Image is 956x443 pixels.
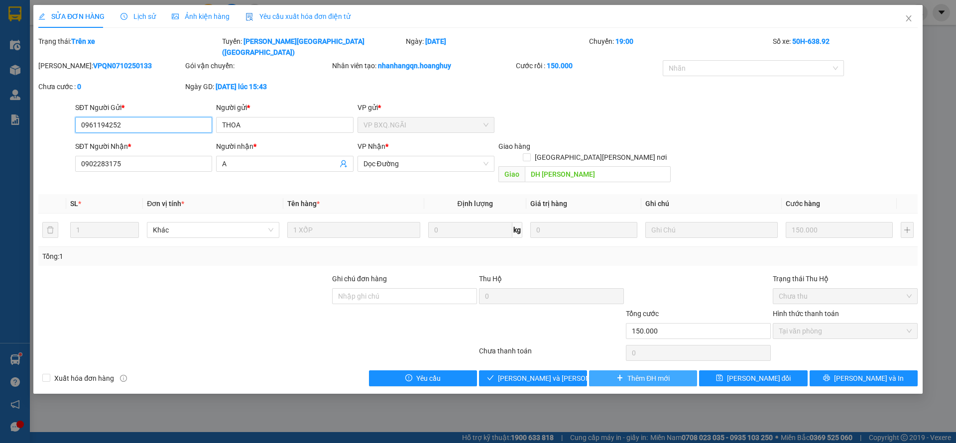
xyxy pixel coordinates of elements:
span: Khác [153,222,273,237]
span: Định lượng [458,200,493,208]
button: delete [42,222,58,238]
span: edit [38,13,45,20]
b: [PERSON_NAME][GEOGRAPHIC_DATA] ([GEOGRAPHIC_DATA]) [222,37,364,56]
span: close [905,14,913,22]
span: printer [823,374,830,382]
input: 0 [530,222,637,238]
span: Dọc Đường [363,156,488,171]
span: Giá trị hàng [530,200,567,208]
span: user-add [340,160,348,168]
b: [DATE] lúc 15:43 [216,83,267,91]
div: Ngày GD: [185,81,330,92]
div: Gói vận chuyển: [185,60,330,71]
span: exclamation-circle [405,374,412,382]
span: Yêu cầu xuất hóa đơn điện tử [245,12,351,20]
label: Hình thức thanh toán [773,310,839,318]
div: Nhân viên tạo: [332,60,514,71]
div: Tuyến: [221,36,405,58]
div: Số xe: [772,36,919,58]
b: nhanhangqn.hoanghuy [378,62,451,70]
div: VP gửi [358,102,494,113]
span: Chưa thu [779,289,912,304]
span: Xuất hóa đơn hàng [50,373,118,384]
div: SĐT Người Nhận [75,141,212,152]
div: SĐT Người Gửi [75,102,212,113]
span: info-circle [120,375,127,382]
span: [PERSON_NAME] và [PERSON_NAME] hàng [498,373,632,384]
b: 19:00 [615,37,633,45]
span: save [716,374,723,382]
span: picture [172,13,179,20]
span: clock-circle [120,13,127,20]
b: 50H-638.92 [792,37,830,45]
span: Lịch sử [120,12,156,20]
b: [DATE] [425,37,446,45]
span: Đơn vị tính [147,200,184,208]
span: check [487,374,494,382]
span: [GEOGRAPHIC_DATA][PERSON_NAME] nơi [531,152,671,163]
b: Trên xe [71,37,95,45]
span: Cước hàng [786,200,820,208]
button: exclamation-circleYêu cầu [369,370,477,386]
div: Chuyến: [588,36,772,58]
input: Ghi Chú [645,222,778,238]
th: Ghi chú [641,194,782,214]
span: Giao [498,166,525,182]
div: Trạng thái: [37,36,221,58]
button: plus [901,222,914,238]
input: Dọc đường [525,166,671,182]
button: save[PERSON_NAME] đổi [699,370,807,386]
label: Ghi chú đơn hàng [332,275,387,283]
span: Yêu cầu [416,373,441,384]
span: Ảnh kiện hàng [172,12,230,20]
div: Người nhận [216,141,353,152]
span: Tên hàng [287,200,320,208]
span: kg [512,222,522,238]
div: Chưa cước : [38,81,183,92]
div: Cước rồi : [516,60,661,71]
b: 0 [77,83,81,91]
div: [PERSON_NAME]: [38,60,183,71]
span: VP BXQ.NGÃI [363,117,488,132]
span: VP Nhận [358,142,385,150]
div: Chưa thanh toán [478,345,625,363]
span: plus [616,374,623,382]
span: SỬA ĐƠN HÀNG [38,12,105,20]
span: Giao hàng [498,142,530,150]
span: Tổng cước [626,310,659,318]
input: VD: Bàn, Ghế [287,222,420,238]
div: Người gửi [216,102,353,113]
span: [PERSON_NAME] đổi [727,373,791,384]
input: Ghi chú đơn hàng [332,288,477,304]
span: Thu Hộ [479,275,502,283]
div: Ngày: [405,36,589,58]
span: SL [70,200,78,208]
button: Close [895,5,923,33]
div: Tổng: 1 [42,251,369,262]
button: plusThêm ĐH mới [589,370,697,386]
span: Thêm ĐH mới [627,373,670,384]
b: 150.000 [547,62,573,70]
button: check[PERSON_NAME] và [PERSON_NAME] hàng [479,370,587,386]
span: [PERSON_NAME] và In [834,373,904,384]
div: Trạng thái Thu Hộ [773,273,918,284]
input: 0 [786,222,893,238]
button: printer[PERSON_NAME] và In [810,370,918,386]
span: Tại văn phòng [779,324,912,338]
img: icon [245,13,253,21]
b: VPQN0710250133 [93,62,152,70]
